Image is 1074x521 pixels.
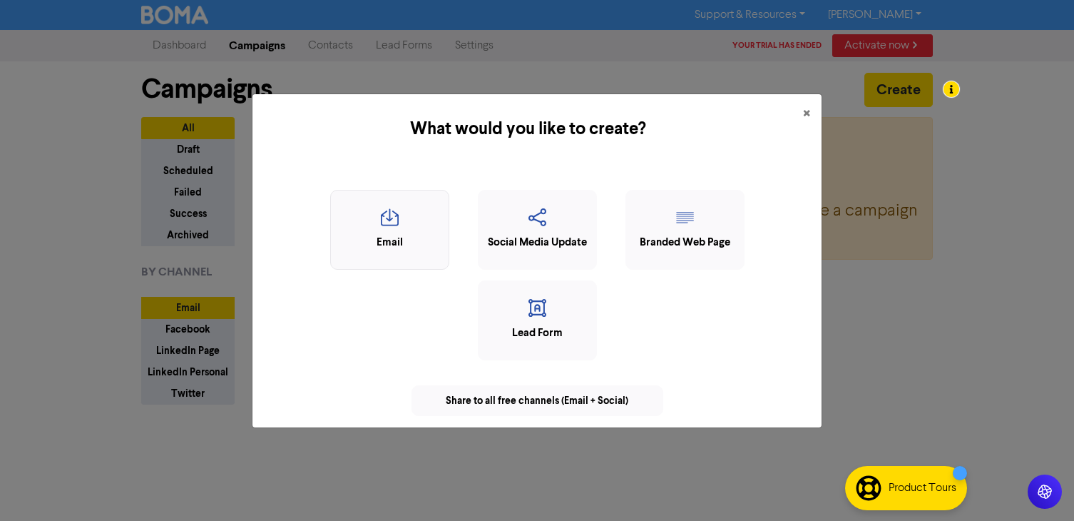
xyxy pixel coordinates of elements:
div: Branded Web Page [633,235,737,251]
span: × [803,103,810,125]
iframe: Chat Widget [891,367,1074,521]
div: Email [338,235,441,251]
div: Social Media Update [486,235,589,251]
h5: What would you like to create? [264,116,792,142]
div: Share to all free channels (Email + Social) [411,385,663,416]
button: Close [792,94,822,134]
div: Lead Form [486,325,589,342]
